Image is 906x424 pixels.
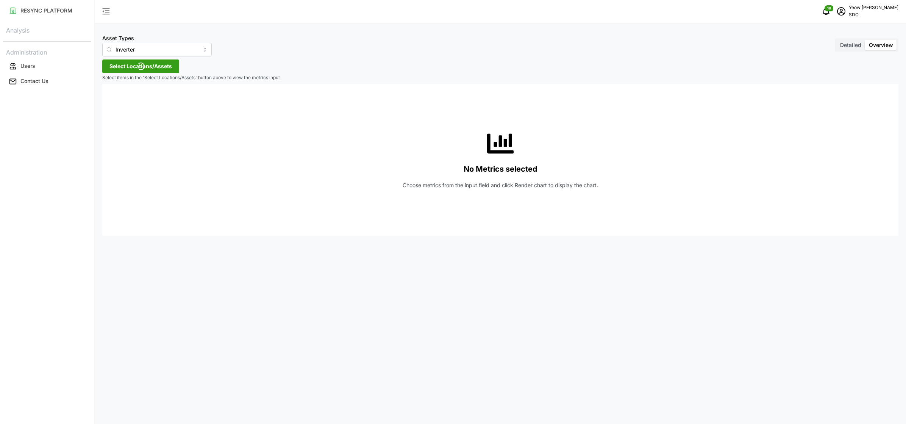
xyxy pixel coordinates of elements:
[403,181,598,189] p: Choose metrics from the input field and click Render chart to display the chart.
[109,60,172,73] span: Select Locations/Assets
[3,59,91,74] a: Users
[102,34,134,42] label: Asset Types
[3,24,91,35] p: Analysis
[3,74,91,89] a: Contact Us
[3,59,91,73] button: Users
[20,7,72,14] p: RESYNC PLATFORM
[464,163,537,175] p: No Metrics selected
[869,42,893,48] span: Overview
[20,77,48,85] p: Contact Us
[834,4,849,19] button: schedule
[102,75,898,81] p: Select items in the 'Select Locations/Assets' button above to view the metrics input
[102,59,179,73] button: Select Locations/Assets
[3,46,91,57] p: Administration
[3,75,91,88] button: Contact Us
[20,62,35,70] p: Users
[827,6,831,11] span: 18
[849,4,898,11] p: Yeow [PERSON_NAME]
[849,11,898,19] p: SDC
[819,4,834,19] button: notifications
[3,4,91,17] button: RESYNC PLATFORM
[3,3,91,18] a: RESYNC PLATFORM
[840,42,861,48] span: Detailed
